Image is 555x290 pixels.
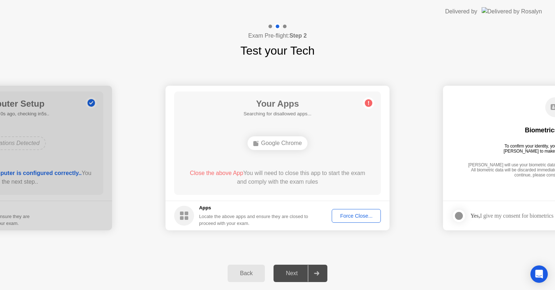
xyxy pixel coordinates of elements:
[230,270,263,277] div: Back
[248,31,307,40] h4: Exam Pre-flight:
[185,169,371,186] div: You will need to close this app to start the exam and comply with the exam rules
[248,136,308,150] div: Google Chrome
[244,110,311,118] h5: Searching for disallowed apps...
[274,265,327,282] button: Next
[289,33,307,39] b: Step 2
[482,7,542,16] img: Delivered by Rosalyn
[530,265,548,283] div: Open Intercom Messenger
[276,270,308,277] div: Next
[199,213,309,227] div: Locate the above apps and ensure they are closed to proceed with your exam.
[240,42,315,59] h1: Test your Tech
[199,204,309,212] h5: Apps
[228,265,265,282] button: Back
[470,213,480,219] strong: Yes,
[445,7,477,16] div: Delivered by
[334,213,378,219] div: Force Close...
[244,97,311,110] h1: Your Apps
[190,170,243,176] span: Close the above App
[332,209,381,223] button: Force Close...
